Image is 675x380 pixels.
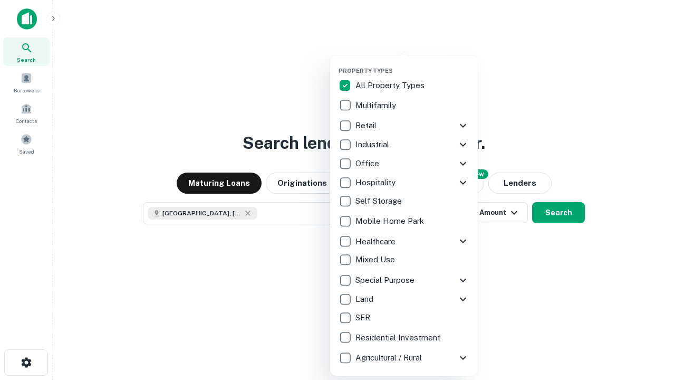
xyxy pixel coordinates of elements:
div: Land [339,290,469,309]
p: Industrial [355,138,391,151]
div: Office [339,154,469,173]
iframe: Chat Widget [622,296,675,346]
p: Self Storage [355,195,404,207]
div: Healthcare [339,232,469,251]
span: Property Types [339,68,393,74]
div: Hospitality [339,173,469,192]
p: Multifamily [355,99,398,112]
p: Mobile Home Park [355,215,426,227]
p: Agricultural / Rural [355,351,424,364]
p: Retail [355,119,379,132]
p: Hospitality [355,176,398,189]
p: Office [355,157,381,170]
p: SFR [355,311,372,324]
div: Industrial [339,135,469,154]
div: Agricultural / Rural [339,348,469,367]
p: All Property Types [355,79,427,92]
p: Land [355,293,375,306]
p: Special Purpose [355,274,417,287]
div: Retail [339,116,469,135]
div: Special Purpose [339,271,469,290]
p: Mixed Use [355,253,397,266]
p: Residential Investment [355,331,442,344]
p: Healthcare [355,235,398,248]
